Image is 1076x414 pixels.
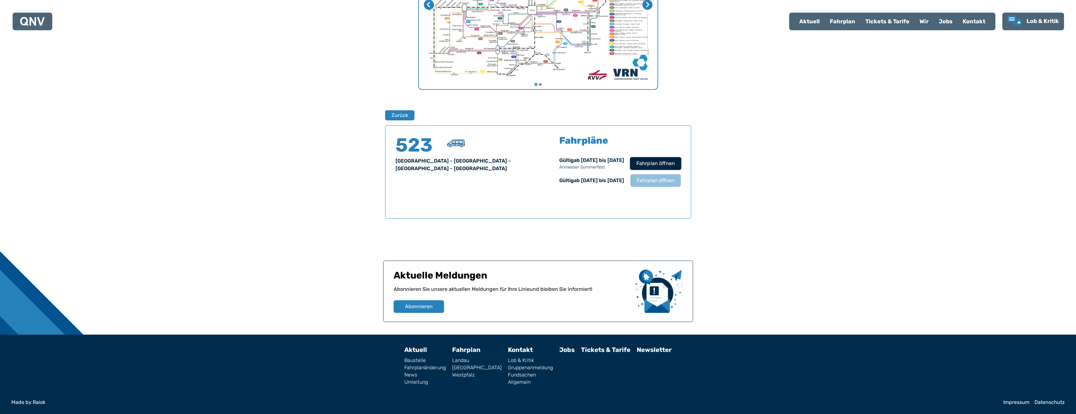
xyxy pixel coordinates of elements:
[559,164,624,170] p: Annweiler Sommerfest
[860,13,914,30] a: Tickets & Tarife
[508,358,553,363] a: Lob & Kritik
[20,17,45,26] img: QNV Logo
[934,13,958,30] a: Jobs
[630,174,681,187] button: Fahrplan öffnen
[508,365,553,370] a: Gruppenanmeldung
[405,303,433,310] span: Abonnieren
[404,372,446,377] a: News
[630,157,681,170] button: Fahrplan öffnen
[452,346,481,354] a: Fahrplan
[559,157,624,170] div: Gültig ab [DATE] bis [DATE]
[636,160,675,167] span: Fahrplan öffnen
[404,380,446,385] a: Umleitung
[581,346,630,354] a: Tickets & Tarife
[447,140,464,147] img: Kleinbus
[20,15,45,28] a: QNV Logo
[559,177,624,184] div: Gültig ab [DATE] bis [DATE]
[452,365,502,370] a: [GEOGRAPHIC_DATA]
[404,358,446,363] a: Baustelle
[559,136,608,145] h5: Fahrpläne
[11,400,998,405] a: Made by Raiok
[394,285,630,300] p: Abonnieren Sie unsere aktuellen Meldungen für Ihre Linie und bleiben Sie informiert!
[508,380,553,385] a: Allgemein
[539,83,542,86] button: Gehe zu Seite 2
[637,346,672,354] a: Newsletter
[825,13,860,30] a: Fahrplan
[1034,400,1065,405] a: Datenschutz
[508,372,553,377] a: Fundsachen
[404,346,427,354] a: Aktuell
[394,300,444,313] button: Abonnieren
[385,110,414,120] button: Zurück
[452,372,502,377] a: Westpfalz
[914,13,934,30] a: Wir
[559,346,575,354] a: Jobs
[1003,400,1029,405] a: Impressum
[404,365,446,370] a: Fahrplanänderung
[1027,18,1059,25] span: Lob & Kritik
[508,346,533,354] a: Kontakt
[396,157,531,172] div: [GEOGRAPHIC_DATA] - [GEOGRAPHIC_DATA] - [GEOGRAPHIC_DATA] - [GEOGRAPHIC_DATA]
[637,177,675,184] span: Fahrplan öffnen
[958,13,990,30] a: Kontakt
[452,358,502,363] a: Landau
[394,270,630,285] h1: Aktuelle Meldungen
[419,82,658,87] ul: Wählen Sie eine Seite zum Anzeigen
[396,136,433,155] h4: 523
[1007,16,1059,27] a: Lob & Kritik
[794,13,825,30] a: Aktuell
[385,110,410,120] a: Zurück
[534,83,538,86] button: Gehe zu Seite 1
[635,270,683,313] img: newsletter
